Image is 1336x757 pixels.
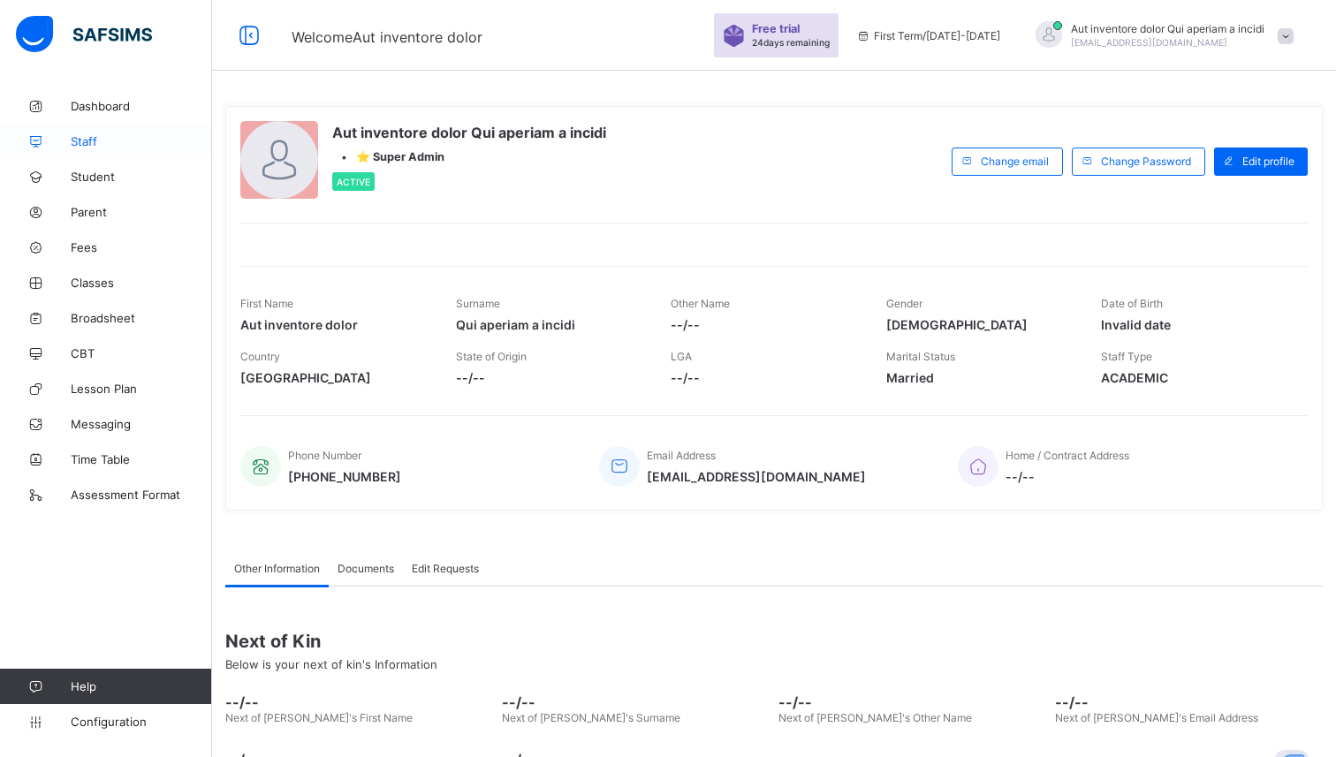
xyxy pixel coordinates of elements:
span: Time Table [71,452,212,466]
span: Classes [71,276,212,290]
span: [PHONE_NUMBER] [288,469,401,484]
span: Aut inventore dolor Qui aperiam a incidi [1071,22,1264,35]
span: [DEMOGRAPHIC_DATA] [886,317,1075,332]
span: --/-- [225,693,493,711]
span: Messaging [71,417,212,431]
span: Home / Contract Address [1006,449,1129,462]
span: --/-- [1006,469,1129,484]
span: --/-- [502,693,770,711]
span: Change Password [1101,155,1191,168]
span: session/term information [856,29,1000,42]
span: [EMAIL_ADDRESS][DOMAIN_NAME] [647,469,866,484]
span: Email Address [647,449,716,462]
span: ACADEMIC [1101,370,1290,385]
span: Free trial [752,22,821,35]
div: • [332,150,606,163]
span: Dashboard [71,99,212,113]
span: Date of Birth [1101,297,1163,310]
span: Edit profile [1242,155,1294,168]
span: Configuration [71,715,211,729]
span: Edit Requests [412,562,479,575]
span: Student [71,170,212,184]
span: Married [886,370,1075,385]
button: Open asap [1265,695,1318,748]
span: CBT [71,346,212,360]
span: Invalid date [1101,317,1290,332]
span: First Name [240,297,293,310]
span: Next of [PERSON_NAME]'s Other Name [778,711,972,724]
span: Gender [886,297,922,310]
span: --/-- [671,317,860,332]
span: State of Origin [456,350,527,363]
span: Staff Type [1101,350,1152,363]
span: Fees [71,240,212,254]
span: Active [337,177,370,187]
span: [GEOGRAPHIC_DATA] [240,370,429,385]
span: Phone Number [288,449,361,462]
span: Surname [456,297,500,310]
span: ⭐ Super Admin [356,150,444,163]
span: Welcome Aut inventore dolor [292,28,482,46]
span: --/-- [778,693,1046,711]
span: Change email [981,155,1049,168]
span: Assessment Format [71,488,212,502]
span: Marital Status [886,350,955,363]
span: [EMAIL_ADDRESS][DOMAIN_NAME] [1071,37,1227,48]
span: Other Name [671,297,730,310]
span: Other Information [234,562,320,575]
span: --/-- [1055,693,1323,711]
span: Next of [PERSON_NAME]'s Surname [502,711,680,724]
div: Aut inventore dolor Qui aperiam a incidi [1018,21,1302,50]
img: sticker-purple.71386a28dfed39d6af7621340158ba97.svg [723,25,745,47]
img: safsims [16,16,152,53]
span: Documents [338,562,394,575]
span: --/-- [671,370,860,385]
span: Staff [71,134,212,148]
span: Lesson Plan [71,382,212,396]
span: Broadsheet [71,311,212,325]
span: LGA [671,350,692,363]
span: Below is your next of kin's Information [225,657,437,671]
span: Qui aperiam a incidi [456,317,645,332]
span: Help [71,679,211,693]
span: Country [240,350,280,363]
span: Next of [PERSON_NAME]'s Email Address [1055,711,1258,724]
span: Next of [PERSON_NAME]'s First Name [225,711,413,724]
span: Parent [71,205,212,219]
span: Next of Kin [225,631,1323,652]
span: Aut inventore dolor [240,317,429,332]
span: Aut inventore dolor Qui aperiam a incidi [332,124,606,141]
span: 24 days remaining [752,37,830,48]
span: --/-- [456,370,645,385]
